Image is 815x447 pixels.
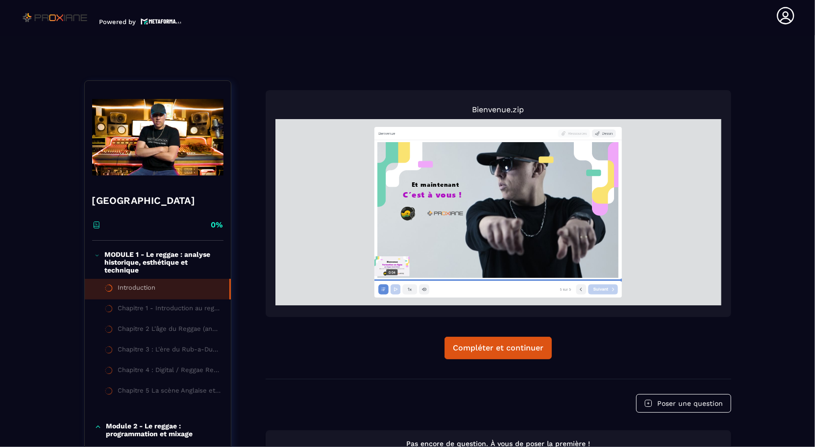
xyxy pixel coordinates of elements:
p: Bienvenue.zip [275,105,721,114]
div: Introduction [118,284,156,295]
button: Poser une question [636,394,731,413]
div: Chapitre 2 L'âge du Reggae (années 70) [118,325,221,336]
img: logo [141,17,182,25]
img: thmb1.png [99,137,134,157]
div: 0:04 [111,150,123,156]
span: Et maintenant [136,61,184,69]
img: logo-branding [20,10,92,25]
div: Chapitre 5 La scène Anglaise et le Reggae international [118,387,221,397]
div: Chapitre 4 : Digital / Reggae Revival [118,366,221,377]
img: Une image contenant Police, Graphique, capture d’écran, logoLe contenu généré par l’IA peut être ... [150,89,191,99]
img: Une image contenant clipart, Graphique, cercle, dessin humoristiqueLe contenu généré par l’IA peu... [124,86,141,101]
div: 5 sur 5 [285,168,296,172]
span: Ressources [293,12,311,17]
span: Suivant [318,168,333,173]
h4: [GEOGRAPHIC_DATA] [92,194,223,207]
button: Compléter et continuer [445,337,552,359]
span: Dessin [326,12,337,17]
div: Chapitre 3 : L'ère du Rub-a-Dub et du Dancehall [118,346,221,356]
div: Chapitre 1 - Introduction au reggae et à ses racines [118,304,221,315]
p: MODULE 1 - Le reggae : analyse historique, esthétique et technique [104,250,221,274]
div: Compléter et continuer [453,343,543,353]
p: Powered by [99,18,136,25]
img: banner [92,88,223,186]
span: C’est à vous ! [128,70,187,80]
p: Module 2 - Le reggae : programmation et mixage [106,422,221,438]
div: Bienvenue [103,12,120,17]
p: 0% [211,220,223,230]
